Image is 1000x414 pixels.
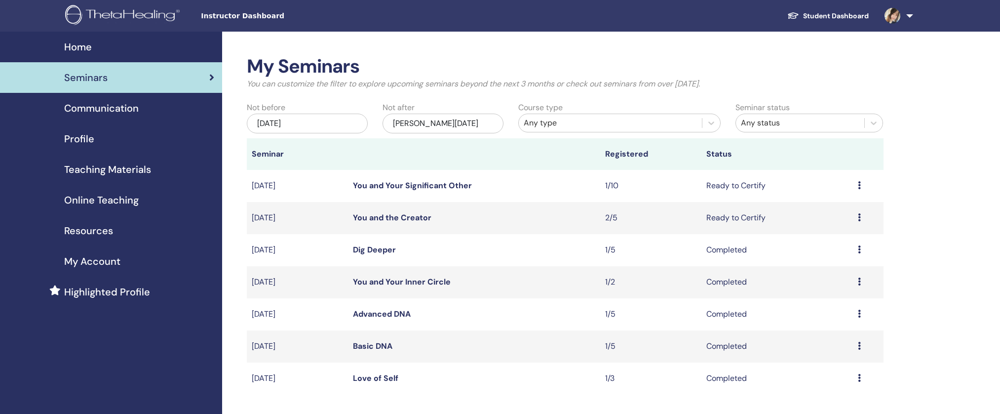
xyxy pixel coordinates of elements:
[779,7,877,25] a: Student Dashboard
[885,8,900,24] img: default.jpg
[64,70,108,85] span: Seminars
[247,78,884,90] p: You can customize the filter to explore upcoming seminars beyond the next 3 months or check out s...
[701,331,853,363] td: Completed
[247,234,348,266] td: [DATE]
[353,373,398,383] a: Love of Self
[383,114,503,133] div: [PERSON_NAME][DATE]
[600,170,701,202] td: 1/10
[600,266,701,298] td: 1/2
[64,223,113,238] span: Resources
[787,11,799,20] img: graduation-cap-white.svg
[247,363,348,395] td: [DATE]
[247,55,884,78] h2: My Seminars
[518,102,563,114] label: Course type
[247,114,368,133] div: [DATE]
[353,212,431,223] a: You and the Creator
[353,277,451,287] a: You and Your Inner Circle
[600,298,701,331] td: 1/5
[524,117,697,129] div: Any type
[64,285,150,299] span: Highlighted Profile
[701,138,853,170] th: Status
[247,170,348,202] td: [DATE]
[64,193,139,207] span: Online Teaching
[247,331,348,363] td: [DATE]
[600,138,701,170] th: Registered
[201,11,349,21] span: Instructor Dashboard
[600,363,701,395] td: 1/3
[64,254,120,269] span: My Account
[701,170,853,202] td: Ready to Certify
[64,131,94,146] span: Profile
[247,202,348,234] td: [DATE]
[741,117,860,129] div: Any status
[701,363,853,395] td: Completed
[701,266,853,298] td: Completed
[353,309,411,319] a: Advanced DNA
[701,202,853,234] td: Ready to Certify
[247,138,348,170] th: Seminar
[600,202,701,234] td: 2/5
[353,180,472,191] a: You and Your Significant Other
[600,234,701,266] td: 1/5
[64,40,92,54] span: Home
[701,298,853,331] td: Completed
[247,266,348,298] td: [DATE]
[383,102,415,114] label: Not after
[247,298,348,331] td: [DATE]
[735,102,790,114] label: Seminar status
[600,331,701,363] td: 1/5
[701,234,853,266] td: Completed
[353,341,392,351] a: Basic DNA
[64,162,151,177] span: Teaching Materials
[65,5,183,27] img: logo.png
[247,102,285,114] label: Not before
[353,245,396,255] a: Dig Deeper
[64,101,139,116] span: Communication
